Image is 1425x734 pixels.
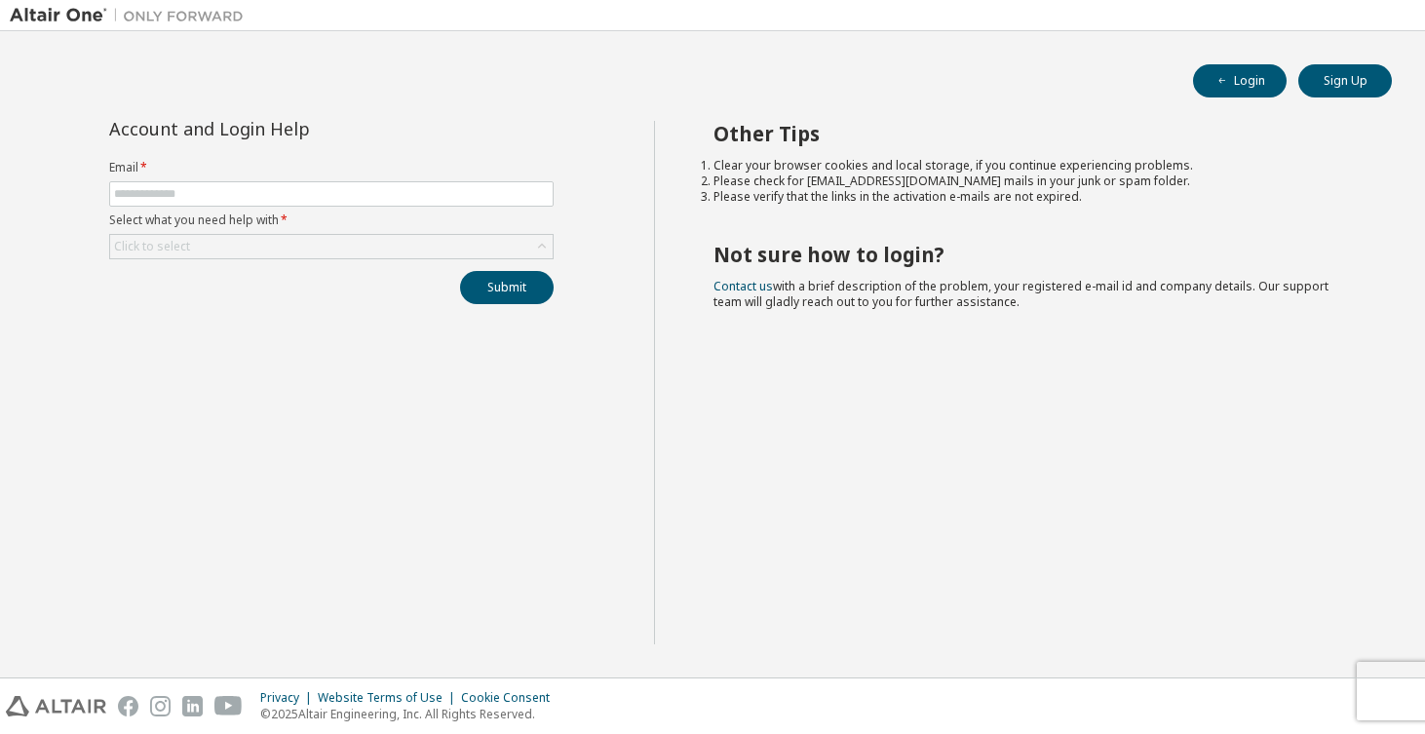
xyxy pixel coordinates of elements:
div: Account and Login Help [109,121,465,136]
img: facebook.svg [118,696,138,716]
label: Select what you need help with [109,212,554,228]
li: Clear your browser cookies and local storage, if you continue experiencing problems. [713,158,1358,174]
div: Click to select [110,235,553,258]
img: altair_logo.svg [6,696,106,716]
div: Privacy [260,690,318,706]
li: Please check for [EMAIL_ADDRESS][DOMAIN_NAME] mails in your junk or spam folder. [713,174,1358,189]
div: Click to select [114,239,190,254]
button: Sign Up [1298,64,1392,97]
img: instagram.svg [150,696,171,716]
img: Altair One [10,6,253,25]
button: Login [1193,64,1287,97]
div: Website Terms of Use [318,690,461,706]
a: Contact us [713,278,773,294]
p: © 2025 Altair Engineering, Inc. All Rights Reserved. [260,706,561,722]
label: Email [109,160,554,175]
h2: Not sure how to login? [713,242,1358,267]
h2: Other Tips [713,121,1358,146]
img: linkedin.svg [182,696,203,716]
button: Submit [460,271,554,304]
span: with a brief description of the problem, your registered e-mail id and company details. Our suppo... [713,278,1329,310]
div: Cookie Consent [461,690,561,706]
li: Please verify that the links in the activation e-mails are not expired. [713,189,1358,205]
img: youtube.svg [214,696,243,716]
